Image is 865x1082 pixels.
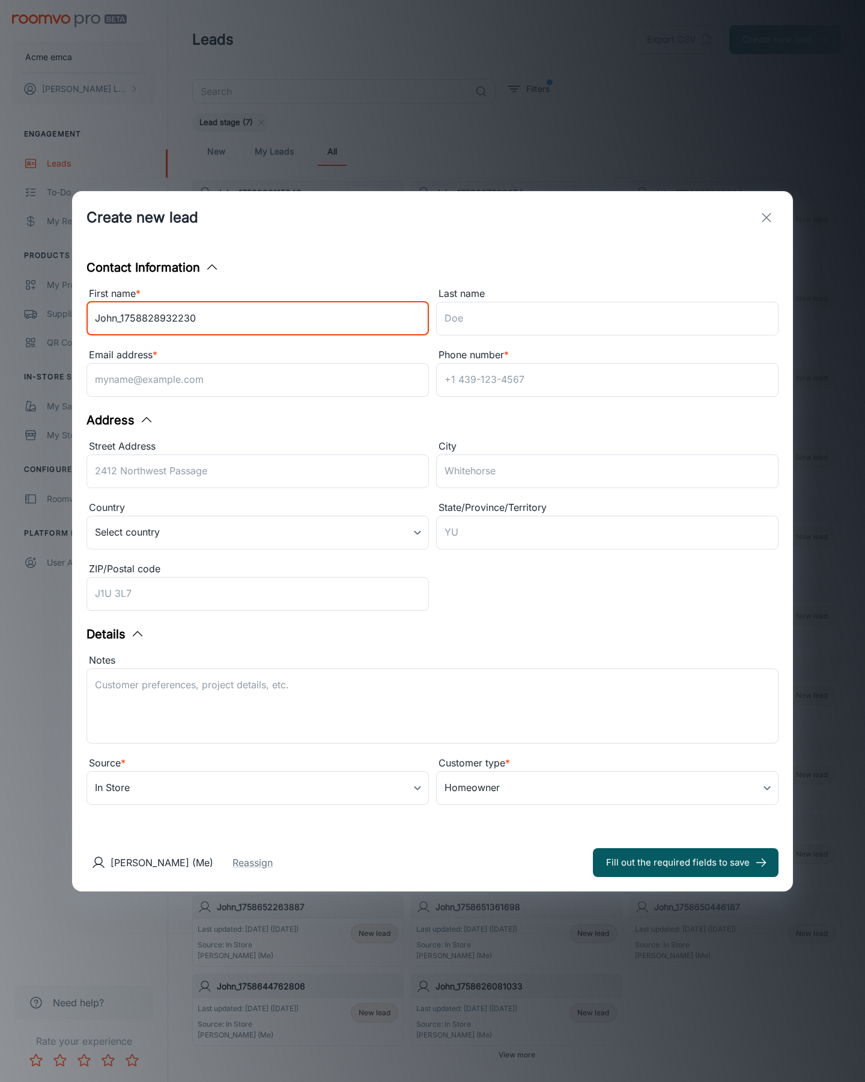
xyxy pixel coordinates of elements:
[86,625,145,643] button: Details
[86,302,429,335] input: John
[86,756,429,771] div: Source
[86,439,429,454] div: Street Address
[86,207,198,228] h1: Create new lead
[436,516,778,549] input: YU
[86,561,429,577] div: ZIP/Postal code
[86,363,429,397] input: myname@example.com
[86,577,429,611] input: J1U 3L7
[754,206,778,230] button: exit
[436,439,778,454] div: City
[436,771,778,805] div: Homeowner
[86,286,429,302] div: First name
[436,454,778,488] input: Whitehorse
[86,411,154,429] button: Address
[593,848,778,877] button: Fill out the required fields to save
[436,500,778,516] div: State/Province/Territory
[86,258,219,277] button: Contact Information
[86,500,429,516] div: Country
[86,454,429,488] input: 2412 Northwest Passage
[232,855,273,870] button: Reassign
[436,302,778,335] input: Doe
[86,653,778,668] div: Notes
[436,347,778,363] div: Phone number
[436,756,778,771] div: Customer type
[86,516,429,549] div: Select country
[436,286,778,302] div: Last name
[86,771,429,805] div: In Store
[436,363,778,397] input: +1 439-123-4567
[111,855,213,870] p: [PERSON_NAME] (Me)
[86,347,429,363] div: Email address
